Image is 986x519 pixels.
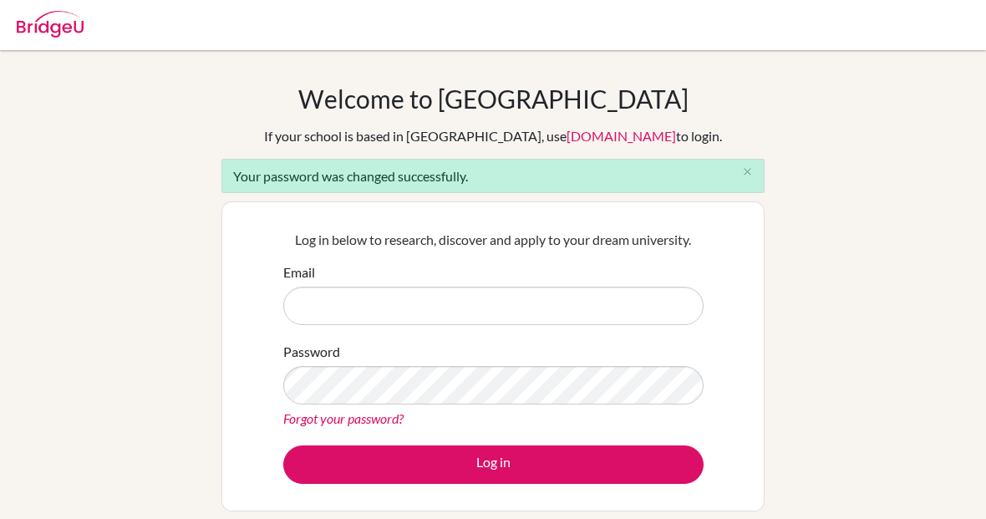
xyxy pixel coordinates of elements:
[283,342,340,362] label: Password
[283,230,704,250] p: Log in below to research, discover and apply to your dream university.
[17,11,84,38] img: Bridge-U
[283,410,404,426] a: Forgot your password?
[283,262,315,282] label: Email
[730,160,764,185] button: Close
[221,159,765,193] div: Your password was changed successfully.
[567,128,676,144] a: [DOMAIN_NAME]
[264,126,722,146] div: If your school is based in [GEOGRAPHIC_DATA], use to login.
[298,84,689,114] h1: Welcome to [GEOGRAPHIC_DATA]
[283,445,704,484] button: Log in
[741,165,754,178] i: close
